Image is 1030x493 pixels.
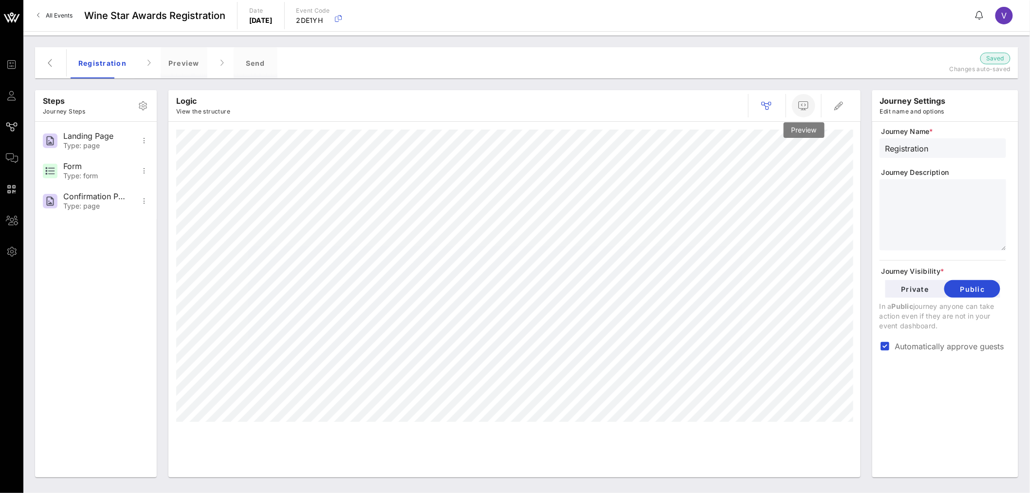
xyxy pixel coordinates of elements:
p: Logic [176,95,230,107]
p: Edit name and options [880,107,946,116]
p: [DATE] [249,16,273,25]
div: Registration [71,47,134,78]
label: Automatically approve guests [895,341,1006,351]
span: Journey Description [882,168,1006,177]
p: journey settings [880,95,946,107]
span: Wine Star Awards Registration [84,8,225,23]
button: Private [885,280,944,298]
p: Steps [43,95,85,107]
div: Type: form [63,172,128,180]
div: Send [234,47,277,78]
p: Date [249,6,273,16]
span: Public [952,285,993,293]
div: Form [63,162,128,171]
p: In a journey anyone can take action even if they are not in your event dashboard. [880,302,1006,331]
a: All Events [31,8,78,23]
div: V [995,7,1013,24]
p: Changes auto-saved [889,64,1011,74]
div: Confirmation Page [63,192,128,201]
p: Journey Steps [43,107,85,116]
span: Private [893,285,937,293]
span: Public [892,302,914,310]
span: Journey Name [882,127,1006,136]
span: V [1002,11,1007,20]
div: Landing Page [63,132,128,141]
p: Event Code [296,6,330,16]
div: Type: page [63,142,128,150]
div: Preview [161,47,207,78]
p: 2DE1YH [296,16,330,25]
span: Saved [987,54,1004,63]
div: Type: page [63,202,128,210]
p: View the structure [176,107,230,116]
span: All Events [46,12,73,19]
span: Journey Visibility [882,266,1006,276]
button: Public [944,280,1000,298]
